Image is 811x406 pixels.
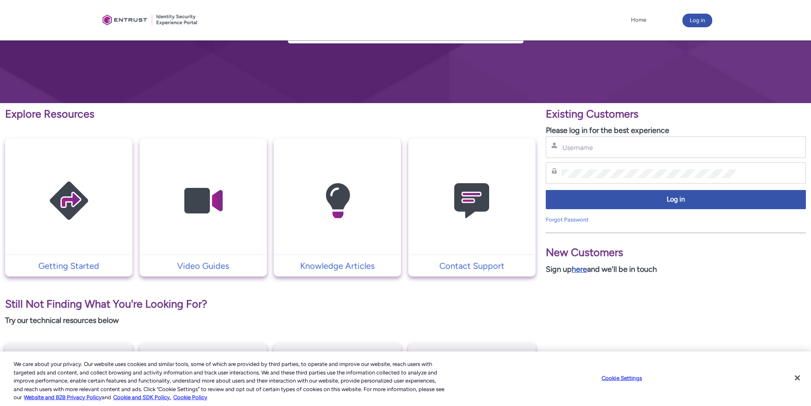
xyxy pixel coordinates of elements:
a: Home [629,14,648,26]
p: Try our technical resources below [5,315,536,326]
p: Knowledge Articles [278,259,397,272]
a: Cookie and SDK Policy. [113,394,171,400]
a: Video Guides [140,259,267,272]
a: Knowledge Articles [274,259,401,272]
p: Getting Started [9,259,128,272]
div: We care about your privacy. Our website uses cookies and similar tools, some of which are provide... [14,360,446,402]
span: Log in [551,195,800,204]
img: Contact Support [431,155,512,247]
p: New Customers [546,245,806,261]
p: Explore Resources [5,106,536,122]
input: Username [562,143,736,152]
button: Log in [682,14,712,27]
button: Log in [546,190,806,209]
a: Contact Support [408,259,536,272]
p: Contact Support [413,259,531,272]
p: Please log in for the best experience [546,125,806,136]
a: Getting Started [5,259,132,272]
p: Existing Customers [546,106,806,122]
a: Cookie Policy [173,394,207,400]
a: here [572,265,587,274]
img: Video Guides [163,155,244,247]
img: Getting Started [29,155,109,247]
button: Close [788,369,807,387]
a: Forgot Password [546,216,588,223]
p: Still Not Finding What You're Looking For? [5,296,536,312]
p: Sign up and we'll be in touch [546,264,806,275]
button: Cookie Settings [595,370,648,387]
p: Video Guides [144,259,263,272]
a: More information about our cookie policy., opens in a new tab [24,394,102,400]
img: Knowledge Articles [297,155,378,247]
